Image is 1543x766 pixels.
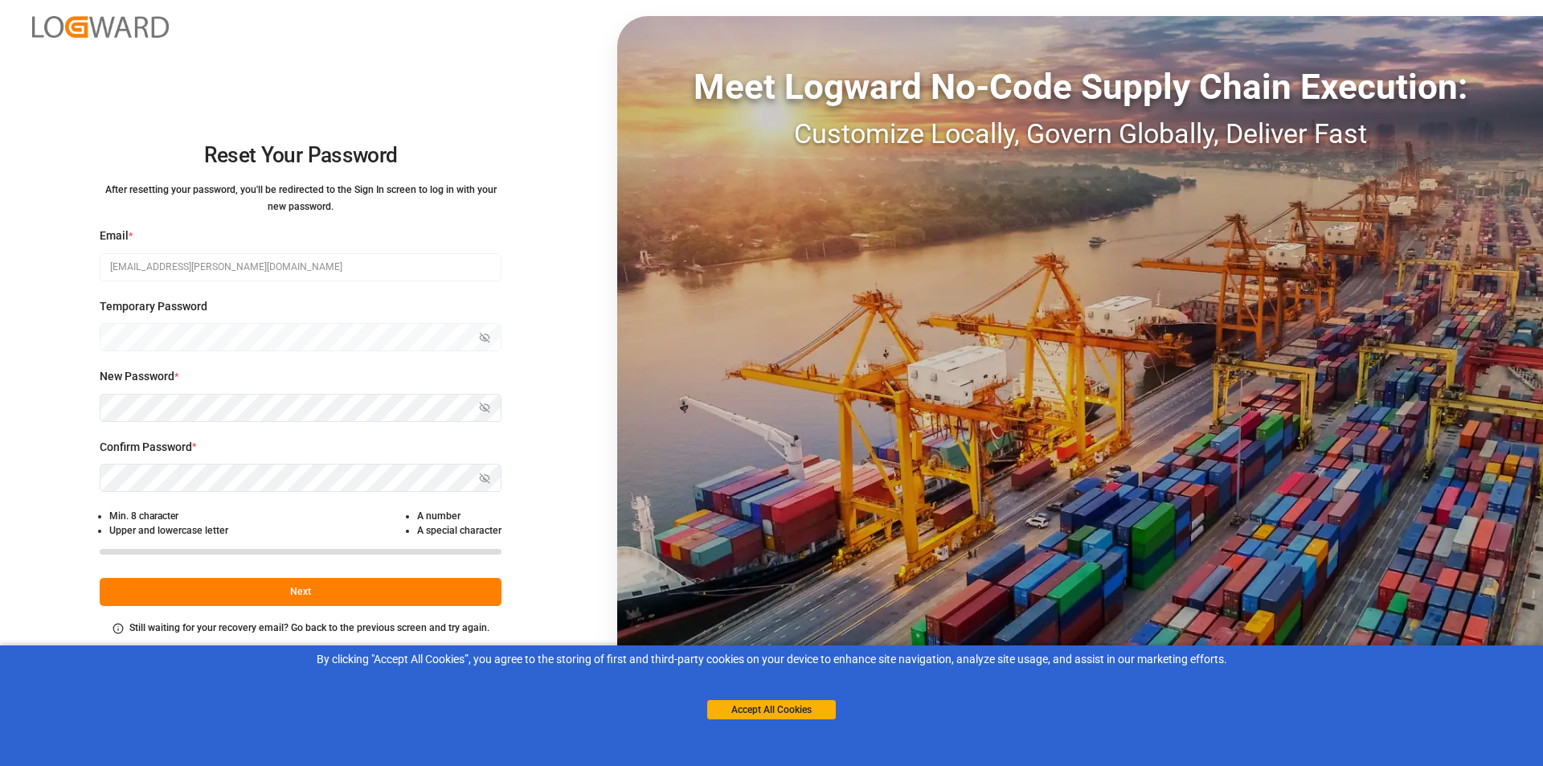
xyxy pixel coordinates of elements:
[617,60,1543,113] div: Meet Logward No-Code Supply Chain Execution:
[109,525,228,536] small: Upper and lowercase letter
[129,622,489,633] small: Still waiting for your recovery email? Go back to the previous screen and try again.
[109,509,228,523] li: Min. 8 character
[32,16,169,38] img: Logward_new_orange.png
[100,130,501,182] h2: Reset Your Password
[100,253,501,281] input: Enter your email
[100,298,207,315] span: Temporary Password
[417,510,460,522] small: A number
[417,525,501,536] small: A special character
[11,651,1532,668] div: By clicking "Accept All Cookies”, you agree to the storing of first and third-party cookies on yo...
[100,368,174,385] span: New Password
[100,227,129,244] span: Email
[105,184,497,212] small: After resetting your password, you'll be redirected to the Sign In screen to log in with your new...
[100,439,192,456] span: Confirm Password
[100,578,501,606] button: Next
[707,700,836,719] button: Accept All Cookies
[617,113,1543,154] div: Customize Locally, Govern Globally, Deliver Fast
